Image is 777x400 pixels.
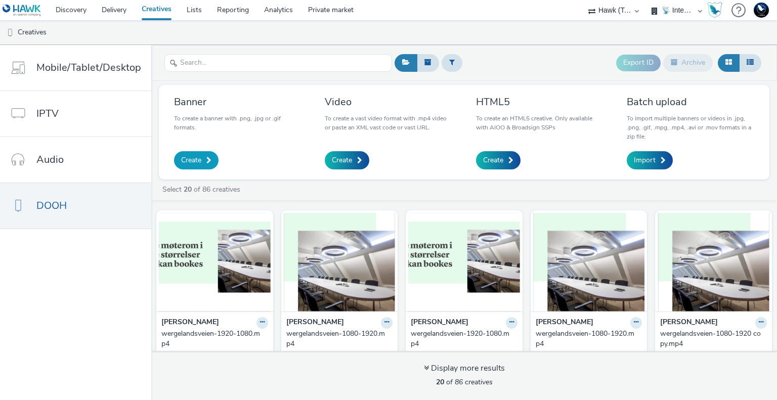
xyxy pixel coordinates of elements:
[174,114,301,132] p: To create a banner with .png, .jpg or .gif formats.
[332,155,352,165] span: Create
[627,95,754,109] h3: Batch upload
[754,3,769,18] img: Support Hawk
[171,350,217,360] span: Billboard Spot
[325,151,369,169] a: Create
[546,350,591,360] span: Billboard Spot
[616,55,661,71] button: Export ID
[174,151,219,169] a: Create
[634,155,656,165] span: Import
[476,95,603,109] h3: HTML5
[660,329,767,349] a: wergelandsveien-1080-1920 copy.mp4
[476,151,521,169] a: Create
[536,317,593,329] strong: [PERSON_NAME]
[161,329,264,349] div: wergelandsveien-1920-1080.mp4
[411,317,468,329] strong: [PERSON_NAME]
[181,155,201,165] span: Create
[286,329,389,349] div: wergelandsveien-1080-1920.mp4
[670,350,716,360] span: Billboard Spot
[660,329,763,349] div: wergelandsveien-1080-1920 copy.mp4
[36,60,141,75] span: Mobile/Tablet/Desktop
[159,213,271,312] img: wergelandsveien-1920-1080.mp4 visual
[707,2,726,18] a: Hawk Academy
[284,213,396,312] img: wergelandsveien-1080-1920.mp4 visual
[707,2,722,18] img: Hawk Academy
[174,95,301,109] h3: Banner
[627,114,754,141] p: To import multiple banners or videos in .jpg, .png, .gif, .mpg, .mp4, .avi or .mov formats in a z...
[161,185,244,194] a: Select of 86 creatives
[658,213,769,312] img: wergelandsveien-1080-1920 copy.mp4 visual
[161,329,268,349] a: wergelandsveien-1920-1080.mp4
[533,213,645,312] img: wergelandsveien-1080-1920.mp4 visual
[325,95,452,109] h3: Video
[36,152,64,167] span: Audio
[36,106,59,121] span: IPTV
[536,329,642,349] a: wergelandsveien-1080-1920.mp4
[660,317,718,329] strong: [PERSON_NAME]
[411,329,513,349] div: wergelandsveien-1920-1080.mp4
[476,114,603,132] p: To create an HTML5 creative. Only available with AIOO & Broadsign SSPs
[424,363,505,374] div: Display more results
[408,213,520,312] img: wergelandsveien-1920-1080.mp4 visual
[161,317,219,329] strong: [PERSON_NAME]
[286,329,393,349] a: wergelandsveien-1080-1920.mp4
[164,54,392,72] input: Search...
[421,350,466,360] span: Billboard Spot
[296,350,342,360] span: Billboard Spot
[663,54,713,71] button: Archive
[3,4,41,17] img: undefined Logo
[739,54,761,71] button: Table
[36,198,67,213] span: DOOH
[325,114,452,132] p: To create a vast video format with .mp4 video or paste an XML vast code or vast URL.
[411,329,517,349] a: wergelandsveien-1920-1080.mp4
[536,329,638,349] div: wergelandsveien-1080-1920.mp4
[627,151,673,169] a: Import
[436,377,444,387] strong: 20
[5,28,15,38] img: dooh
[184,185,192,194] strong: 20
[436,377,493,387] span: of 86 creatives
[718,54,740,71] button: Grid
[286,317,344,329] strong: [PERSON_NAME]
[483,155,503,165] span: Create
